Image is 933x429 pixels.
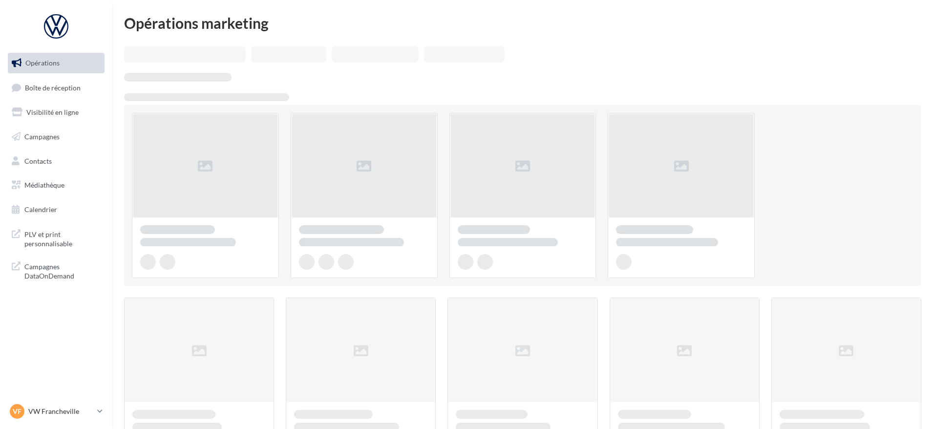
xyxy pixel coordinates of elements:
a: Boîte de réception [6,77,106,98]
span: Médiathèque [24,181,64,189]
a: Contacts [6,151,106,172]
span: Contacts [24,156,52,165]
p: VW Francheville [28,407,93,416]
a: VF VW Francheville [8,402,105,421]
a: Campagnes DataOnDemand [6,256,106,285]
span: Boîte de réception [25,83,81,91]
span: Campagnes DataOnDemand [24,260,101,281]
div: Opérations marketing [124,16,921,30]
span: VF [13,407,21,416]
a: Opérations [6,53,106,73]
a: Campagnes [6,127,106,147]
a: Médiathèque [6,175,106,195]
span: Campagnes [24,132,60,141]
a: PLV et print personnalisable [6,224,106,253]
span: PLV et print personnalisable [24,228,101,249]
a: Calendrier [6,199,106,220]
span: Calendrier [24,205,57,214]
span: Visibilité en ligne [26,108,79,116]
span: Opérations [25,59,60,67]
a: Visibilité en ligne [6,102,106,123]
